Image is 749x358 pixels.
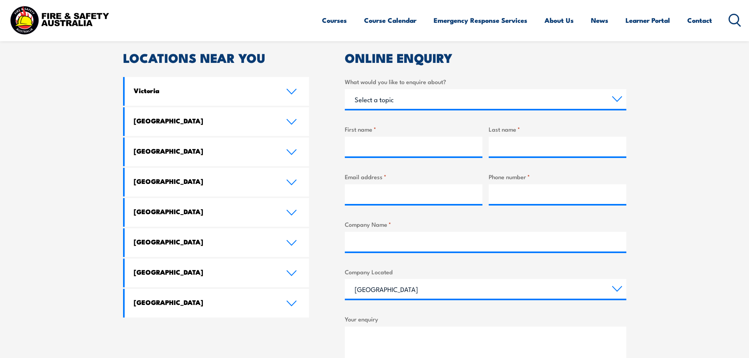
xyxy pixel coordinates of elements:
[134,86,274,95] h4: Victoria
[125,107,309,136] a: [GEOGRAPHIC_DATA]
[134,147,274,155] h4: [GEOGRAPHIC_DATA]
[125,168,309,196] a: [GEOGRAPHIC_DATA]
[345,125,482,134] label: First name
[345,52,626,63] h2: ONLINE ENQUIRY
[545,10,574,31] a: About Us
[434,10,527,31] a: Emergency Response Services
[134,177,274,185] h4: [GEOGRAPHIC_DATA]
[125,77,309,106] a: Victoria
[123,52,309,63] h2: LOCATIONS NEAR YOU
[345,172,482,181] label: Email address
[591,10,608,31] a: News
[125,289,309,318] a: [GEOGRAPHIC_DATA]
[489,125,626,134] label: Last name
[134,298,274,307] h4: [GEOGRAPHIC_DATA]
[489,172,626,181] label: Phone number
[125,259,309,287] a: [GEOGRAPHIC_DATA]
[125,228,309,257] a: [GEOGRAPHIC_DATA]
[345,220,626,229] label: Company Name
[626,10,670,31] a: Learner Portal
[364,10,416,31] a: Course Calendar
[345,77,626,86] label: What would you like to enquire about?
[134,207,274,216] h4: [GEOGRAPHIC_DATA]
[134,237,274,246] h4: [GEOGRAPHIC_DATA]
[687,10,712,31] a: Contact
[134,268,274,276] h4: [GEOGRAPHIC_DATA]
[322,10,347,31] a: Courses
[345,314,626,323] label: Your enquiry
[125,138,309,166] a: [GEOGRAPHIC_DATA]
[125,198,309,227] a: [GEOGRAPHIC_DATA]
[134,116,274,125] h4: [GEOGRAPHIC_DATA]
[345,267,626,276] label: Company Located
